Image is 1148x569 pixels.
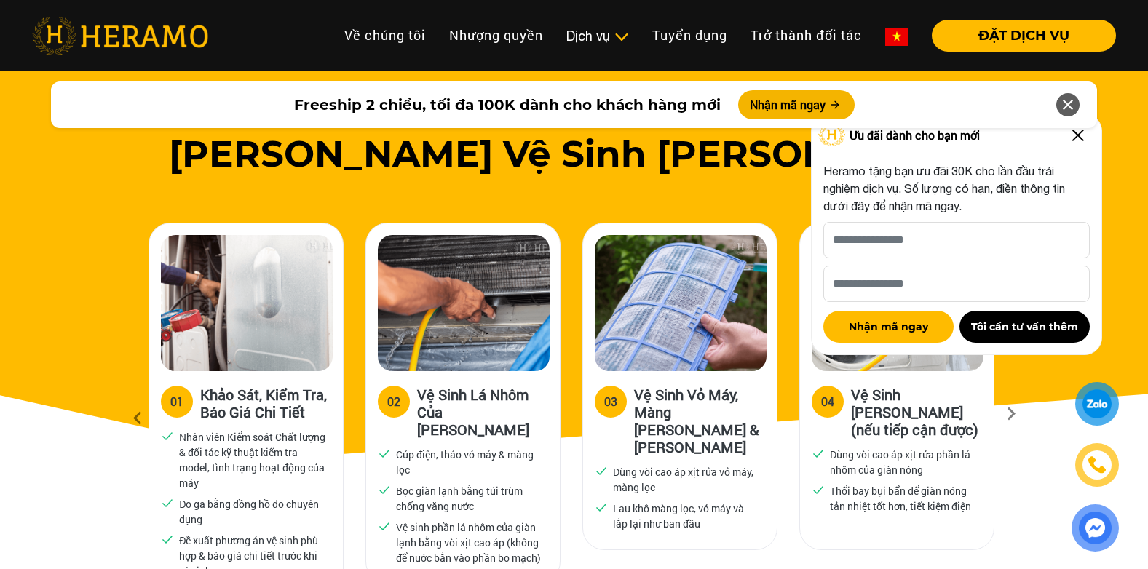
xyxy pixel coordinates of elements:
[387,393,400,410] div: 02
[739,20,874,51] a: Trở thành đối tác
[294,94,721,116] span: Freeship 2 chiều, tối đa 100K dành cho khách hàng mới
[634,386,765,455] h5: Vệ Sinh Vỏ Máy, Màng [PERSON_NAME] & [PERSON_NAME]
[932,20,1116,52] button: ĐẶT DỊCH VỤ
[823,162,1090,215] p: Heramo tặng bạn ưu đãi 30K cho lần đầu trải nghiệm dịch vụ. Số lượng có hạn, điền thông tin dưới ...
[830,447,977,477] p: Dùng vòi cao áp xịt rửa phần lá nhôm của giàn nóng
[604,393,617,410] div: 03
[333,20,438,51] a: Về chúng tôi
[161,533,174,546] img: checked.svg
[32,17,208,55] img: heramo-logo.png
[74,127,1074,181] div: [PERSON_NAME] Vệ Sinh [PERSON_NAME]
[179,429,326,490] p: Nhân viên Kiểm soát Chất lượng & đối tác kỹ thuật kiểm tra model, tình trạng hoạt động của máy
[738,90,855,119] button: Nhận mã ngay
[614,30,629,44] img: subToggleIcon
[1077,445,1117,485] a: phone-icon
[170,393,183,410] div: 01
[613,464,760,495] p: Dùng vòi cao áp xịt rửa vỏ máy, màng lọc
[396,520,543,565] p: Vệ sinh phần lá nhôm của giàn lạnh bằng vòi xịt cao áp (không để nước bắn vào phần bo mạch)
[179,496,326,527] p: Đo ga bằng đồng hồ đo chuyên dụng
[821,393,834,410] div: 04
[812,447,825,460] img: checked.svg
[161,429,174,442] img: checked.svg
[613,501,760,531] p: Lau khô màng lọc, vỏ máy và lắp lại như ban đầu
[812,483,825,496] img: checked.svg
[641,20,739,51] a: Tuyển dụng
[378,235,550,371] img: Heramo quy trinh ve sinh la nhom cua gian lanh
[378,447,391,460] img: checked.svg
[595,501,608,514] img: checked.svg
[161,496,174,509] img: checked.svg
[920,29,1116,42] a: ĐẶT DỊCH VỤ
[595,464,608,477] img: checked.svg
[378,520,391,533] img: checked.svg
[200,386,331,421] h5: Khảo Sát, Kiểm Tra, Báo Giá Chi Tiết
[823,311,954,343] button: Nhận mã ngay
[851,386,982,438] h5: Vệ Sinh [PERSON_NAME] (nếu tiếp cận được)
[438,20,555,51] a: Nhượng quyền
[161,235,333,371] img: Heramo quy trinh ve sinh may lanh khao sat kiem tra va bao gia chi tiet
[566,26,629,46] div: Dịch vụ
[378,483,391,496] img: checked.svg
[1088,456,1106,474] img: phone-icon
[595,235,767,371] img: Heramo quy trinh ve sinh vo may mang loc va lau kho
[830,483,977,514] p: Thổi bay bụi bẩn để giàn nóng tản nhiệt tốt hơn, tiết kiệm điện
[417,386,548,438] h5: Vệ Sinh Lá Nhôm Của [PERSON_NAME]
[396,447,543,477] p: Cúp điện, tháo vỏ máy & màng lọc
[396,483,543,514] p: Bọc giàn lạnh bằng túi trùm chống văng nước
[959,311,1090,343] button: Tôi cần tư vấn thêm
[885,28,908,46] img: vn-flag.png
